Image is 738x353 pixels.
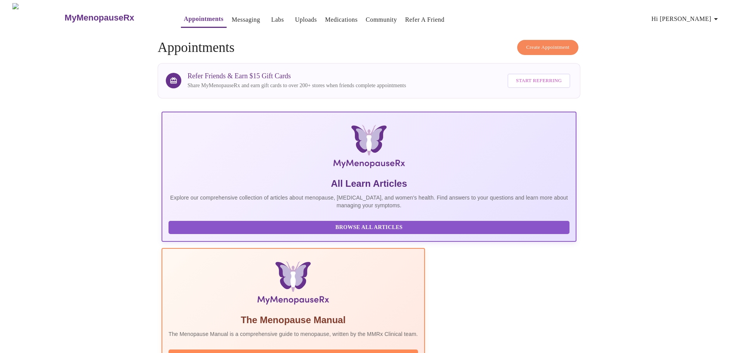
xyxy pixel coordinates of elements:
button: Uploads [292,12,320,28]
button: Messaging [229,12,263,28]
h3: Refer Friends & Earn $15 Gift Cards [188,72,406,80]
img: MyMenopauseRx Logo [12,3,64,32]
a: Start Referring [506,70,572,92]
a: Appointments [184,14,224,24]
span: Start Referring [516,76,562,85]
h3: MyMenopauseRx [65,13,134,23]
p: Share MyMenopauseRx and earn gift cards to over 200+ stores when friends complete appointments [188,82,406,90]
button: Browse All Articles [169,221,569,234]
p: The Menopause Manual is a comprehensive guide to menopause, written by the MMRx Clinical team. [169,330,418,338]
img: Menopause Manual [208,261,378,308]
span: Hi [PERSON_NAME] [652,14,721,24]
a: Community [366,14,397,25]
button: Medications [322,12,361,28]
img: MyMenopauseRx Logo [231,125,507,171]
span: Browse All Articles [176,223,562,232]
a: Refer a Friend [405,14,445,25]
button: Refer a Friend [402,12,448,28]
span: Create Appointment [526,43,569,52]
button: Appointments [181,11,227,28]
button: Labs [265,12,290,28]
button: Start Referring [507,74,570,88]
a: Messaging [232,14,260,25]
a: Uploads [295,14,317,25]
a: MyMenopauseRx [64,4,165,31]
h5: The Menopause Manual [169,314,418,326]
h5: All Learn Articles [169,177,569,190]
button: Hi [PERSON_NAME] [649,11,724,27]
a: Labs [271,14,284,25]
button: Create Appointment [517,40,578,55]
a: Browse All Articles [169,224,571,230]
a: Medications [325,14,358,25]
h4: Appointments [158,40,580,55]
button: Community [363,12,400,28]
p: Explore our comprehensive collection of articles about menopause, [MEDICAL_DATA], and women's hea... [169,194,569,209]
